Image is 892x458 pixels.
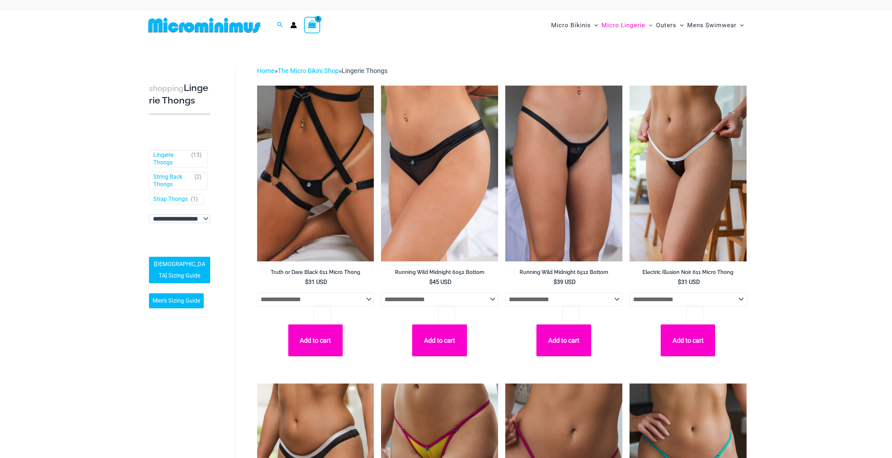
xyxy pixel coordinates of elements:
[678,279,681,285] span: $
[257,86,374,261] a: Truth or Dare Black Micro 02Truth or Dare Black 1905 Bodysuit 611 Micro 12Truth or Dare Black 190...
[678,279,700,285] bdi: 31 USD
[602,16,645,34] span: Micro Lingerie
[257,269,374,278] a: Truth or Dare Black 611 Micro Thong
[149,293,204,308] a: Men’s Sizing Guide
[314,306,331,321] input: Product quantity
[257,269,374,276] h2: Truth or Dare Black 611 Micro Thong
[305,279,327,285] bdi: 31 USD
[288,324,343,356] button: Add to cart
[438,306,455,321] input: Product quantity
[737,16,744,34] span: Menu Toggle
[290,22,297,28] a: Account icon link
[630,269,747,276] h2: Electric Illusion Noir 611 Micro Thong
[429,279,452,285] bdi: 45 USD
[257,67,275,74] a: Home
[630,86,747,261] img: Electric Illusion Noir Micro 01
[381,86,498,261] a: Running Wild Midnight 6052 Bottom 01Running Wild Midnight 1052 Top 6052 Bottom 05Running Wild Mid...
[149,214,210,223] select: wpc-taxonomy-pa_fabric-type-746009
[505,86,622,261] a: Running Wild Midnight 6512 Bottom 10Running Wild Midnight 6512 Bottom 2Running Wild Midnight 6512...
[654,14,685,36] a: OutersMenu ToggleMenu Toggle
[257,67,387,74] span: » »
[277,21,283,30] a: Search icon link
[645,16,652,34] span: Menu Toggle
[554,279,557,285] span: $
[554,279,576,285] bdi: 39 USD
[600,14,654,36] a: Micro LingerieMenu ToggleMenu Toggle
[505,269,622,278] a: Running Wild Midnight 6512 Bottom
[429,279,433,285] span: $
[304,17,320,33] a: View Shopping Cart, 5 items
[551,16,591,34] span: Micro Bikinis
[549,14,600,36] a: Micro BikinisMenu ToggleMenu Toggle
[381,269,498,276] h2: Running Wild Midnight 6052 Bottom
[342,67,387,74] span: Lingerie Thongs
[196,173,199,180] span: 2
[548,13,747,37] nav: Site Navigation
[145,17,263,33] img: MM SHOP LOGO FLAT
[630,86,747,261] a: Electric Illusion Noir Micro 01Electric Illusion Noir Micro 02Electric Illusion Noir Micro 02
[149,84,184,93] span: shopping
[153,173,191,188] a: String Back Thongs
[381,86,498,261] img: Running Wild Midnight 6052 Bottom 01
[656,16,676,34] span: Outers
[591,16,598,34] span: Menu Toggle
[149,82,210,107] h3: Lingerie Thongs
[630,269,747,278] a: Electric Illusion Noir 611 Micro Thong
[153,151,188,167] a: Lingerie Thongs
[305,279,308,285] span: $
[257,86,374,261] img: Truth or Dare Black Micro 02
[686,306,703,321] input: Product quantity
[278,67,339,74] a: The Micro Bikini Shop
[193,151,199,158] span: 13
[153,196,188,203] a: Strap Thongs
[191,196,198,203] span: ( )
[505,269,622,276] h2: Running Wild Midnight 6512 Bottom
[191,151,202,167] span: ( )
[536,324,591,356] button: Add to cart
[562,306,579,321] input: Product quantity
[685,14,746,36] a: Mens SwimwearMenu ToggleMenu Toggle
[676,16,684,34] span: Menu Toggle
[412,324,467,356] button: Add to cart
[505,86,622,261] img: Running Wild Midnight 6512 Bottom 10
[149,257,210,283] a: [DEMOGRAPHIC_DATA] Sizing Guide
[687,16,737,34] span: Mens Swimwear
[381,269,498,278] a: Running Wild Midnight 6052 Bottom
[661,324,715,356] button: Add to cart
[193,196,196,202] span: 1
[194,173,202,188] span: ( )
